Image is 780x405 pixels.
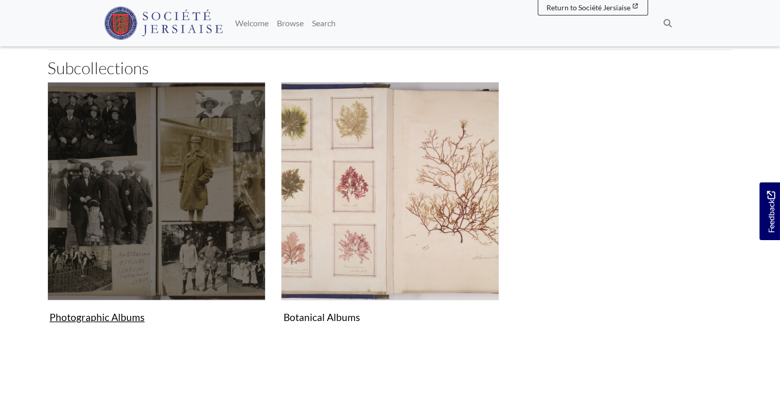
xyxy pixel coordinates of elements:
a: Search [308,13,340,33]
section: Subcollections [47,82,733,355]
div: Subcollection [273,82,507,343]
img: Photographic Albums [47,82,265,300]
h2: Subcollections [47,58,733,78]
img: Société Jersiaise [104,7,223,40]
a: Société Jersiaise logo [104,4,223,42]
span: Feedback [765,191,777,232]
img: Botanical Albums [281,82,499,300]
span: Return to Société Jersiaise [546,3,630,12]
div: Subcollection [40,82,273,343]
a: Would you like to provide feedback? [759,182,780,240]
a: Botanical Albums Botanical Albums [281,82,499,327]
a: Browse [273,13,308,33]
a: Photographic Albums Photographic Albums [47,82,265,327]
a: Welcome [231,13,273,33]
